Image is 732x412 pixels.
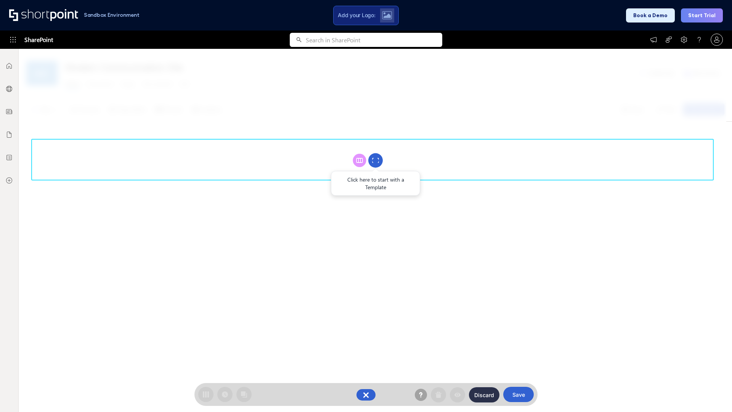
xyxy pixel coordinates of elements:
[626,8,675,23] button: Book a Demo
[24,31,53,49] span: SharePoint
[338,12,375,19] span: Add your Logo:
[382,11,392,19] img: Upload logo
[681,8,723,23] button: Start Trial
[694,375,732,412] iframe: Chat Widget
[503,387,534,402] button: Save
[469,387,499,402] button: Discard
[306,33,442,47] input: Search in SharePoint
[84,13,140,17] h1: Sandbox Environment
